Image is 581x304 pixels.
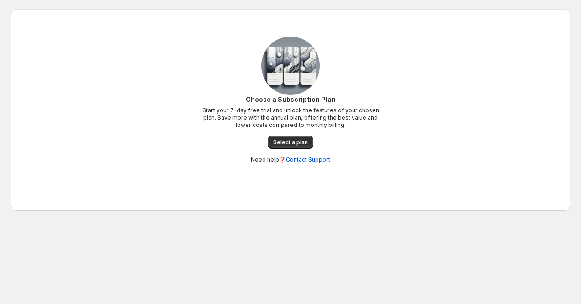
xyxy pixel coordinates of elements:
span: Select a plan [273,139,308,146]
p: Choose a Subscription Plan [199,95,382,104]
p: Need help❓ [251,156,330,163]
p: Start your 7-day free trial and unlock the features of your chosen plan. Save more with the annua... [199,107,382,129]
a: Contact Support [286,156,330,163]
a: Select a plan [268,136,313,149]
